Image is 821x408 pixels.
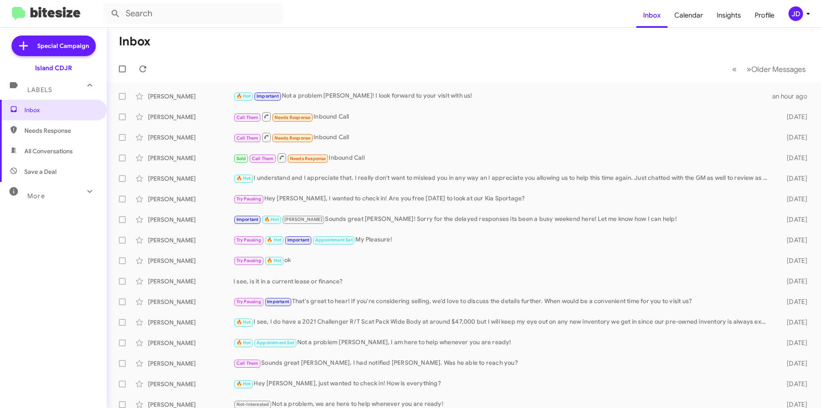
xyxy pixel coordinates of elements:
[148,92,233,101] div: [PERSON_NAME]
[148,318,233,327] div: [PERSON_NAME]
[781,6,812,21] button: JD
[148,277,233,286] div: [PERSON_NAME]
[236,115,259,120] span: Call Them
[24,126,97,135] span: Needs Response
[148,359,233,368] div: [PERSON_NAME]
[233,338,773,348] div: Not a problem [PERSON_NAME], I am here to help whenever you are ready!
[148,380,233,388] div: [PERSON_NAME]
[773,256,814,265] div: [DATE]
[148,215,233,224] div: [PERSON_NAME]
[148,195,233,203] div: [PERSON_NAME]
[727,60,811,78] nav: Page navigation example
[275,115,311,120] span: Needs Response
[236,135,259,141] span: Call Them
[233,152,773,163] div: Inbound Call
[236,299,261,304] span: Try Pausing
[35,64,72,72] div: Island CDJR
[37,42,89,50] span: Special Campaign
[236,93,251,99] span: 🔥 Hot
[233,379,773,389] div: Hey [PERSON_NAME], just wanted to check in! How is everything?
[24,106,97,114] span: Inbox
[236,176,251,181] span: 🔥 Hot
[27,86,52,94] span: Labels
[233,277,773,286] div: I see, is it in a current lease or finance?
[148,133,233,142] div: [PERSON_NAME]
[236,319,251,325] span: 🔥 Hot
[148,256,233,265] div: [PERSON_NAME]
[233,194,773,204] div: Hey [PERSON_NAME], I wanted to check in! Are you free [DATE] to look at our Kia Sportage?
[773,277,814,286] div: [DATE]
[275,135,311,141] span: Needs Response
[236,360,259,366] span: Call Them
[789,6,803,21] div: JD
[267,299,289,304] span: Important
[148,298,233,306] div: [PERSON_NAME]
[287,237,310,243] span: Important
[148,339,233,347] div: [PERSON_NAME]
[233,173,773,183] div: I understand and I appreciate that. I really don't want to mislead you in any way an I appreciate...
[267,237,281,243] span: 🔥 Hot
[233,256,773,265] div: ok
[252,156,274,161] span: Call Them
[773,133,814,142] div: [DATE]
[233,91,772,101] div: Not a problem [PERSON_NAME]! I look forward to your visit with us!
[236,156,246,161] span: Sold
[233,214,773,224] div: Sounds great [PERSON_NAME]! Sorry for the delayed responses its been a busy weekend here! Let me ...
[773,195,814,203] div: [DATE]
[103,3,283,24] input: Search
[727,60,742,78] button: Previous
[27,192,45,200] span: More
[233,235,773,245] div: My Pleasure!
[773,174,814,183] div: [DATE]
[233,317,773,327] div: I see, I do have a 2021 Challenger R/T Scat Pack Wide Body at around $47,000 but I will keep my e...
[148,154,233,162] div: [PERSON_NAME]
[773,339,814,347] div: [DATE]
[710,3,748,28] a: Insights
[257,93,279,99] span: Important
[741,60,811,78] button: Next
[773,318,814,327] div: [DATE]
[12,36,96,56] a: Special Campaign
[236,237,261,243] span: Try Pausing
[233,358,773,368] div: Sounds great [PERSON_NAME], I had notified [PERSON_NAME]. Was he able to reach you?
[236,217,259,222] span: Important
[236,196,261,202] span: Try Pausing
[148,113,233,121] div: [PERSON_NAME]
[24,147,73,155] span: All Conversations
[773,154,814,162] div: [DATE]
[747,64,751,74] span: »
[284,217,322,222] span: [PERSON_NAME]
[233,132,773,143] div: Inbound Call
[233,297,773,307] div: That's great to hear! If you're considering selling, we’d love to discuss the details further. Wh...
[236,381,251,387] span: 🔥 Hot
[773,380,814,388] div: [DATE]
[236,340,251,345] span: 🔥 Hot
[236,402,269,407] span: Not-Interested
[732,64,737,74] span: «
[267,258,281,263] span: 🔥 Hot
[636,3,667,28] a: Inbox
[233,111,773,122] div: Inbound Call
[751,65,806,74] span: Older Messages
[315,237,353,243] span: Appointment Set
[748,3,781,28] a: Profile
[773,298,814,306] div: [DATE]
[257,340,294,345] span: Appointment Set
[236,258,261,263] span: Try Pausing
[773,215,814,224] div: [DATE]
[24,167,56,176] span: Save a Deal
[773,113,814,121] div: [DATE]
[773,359,814,368] div: [DATE]
[773,236,814,244] div: [DATE]
[119,35,151,48] h1: Inbox
[148,174,233,183] div: [PERSON_NAME]
[290,156,326,161] span: Needs Response
[772,92,814,101] div: an hour ago
[264,217,279,222] span: 🔥 Hot
[667,3,710,28] a: Calendar
[148,236,233,244] div: [PERSON_NAME]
